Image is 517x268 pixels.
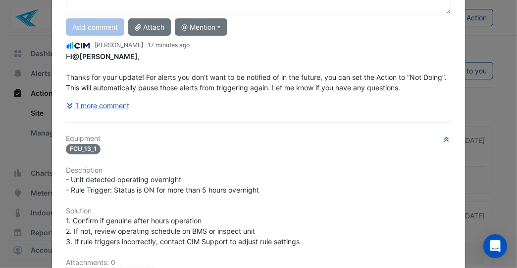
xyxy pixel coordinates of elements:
span: FCU_13_1 [66,144,101,154]
button: Attach [128,18,170,36]
small: [PERSON_NAME] - [95,41,190,50]
h6: Solution [66,207,451,215]
span: 1. Confirm if genuine after hours operation 2. If not, review operating schedule on BMS or inspec... [66,216,300,246]
button: 1 more comment [66,97,130,114]
h6: Equipment [66,134,451,143]
div: Open Intercom Messenger [483,234,507,258]
img: CIM [66,40,91,51]
span: - Unit detected operating overnight - Rule Trigger: Status is ON for more than 5 hours overnight [66,175,259,194]
button: @ Mention [175,18,228,36]
span: 2025-08-28 12:06:21 [148,41,190,49]
h6: Description [66,166,451,175]
span: Hi , Thanks for your update! For alerts you don’t want to be notified of in the future, you can s... [66,52,448,92]
h6: Attachments: 0 [66,259,451,267]
span: robbie.doggen@envargroup.com.au [Envar Service] [72,52,138,61]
